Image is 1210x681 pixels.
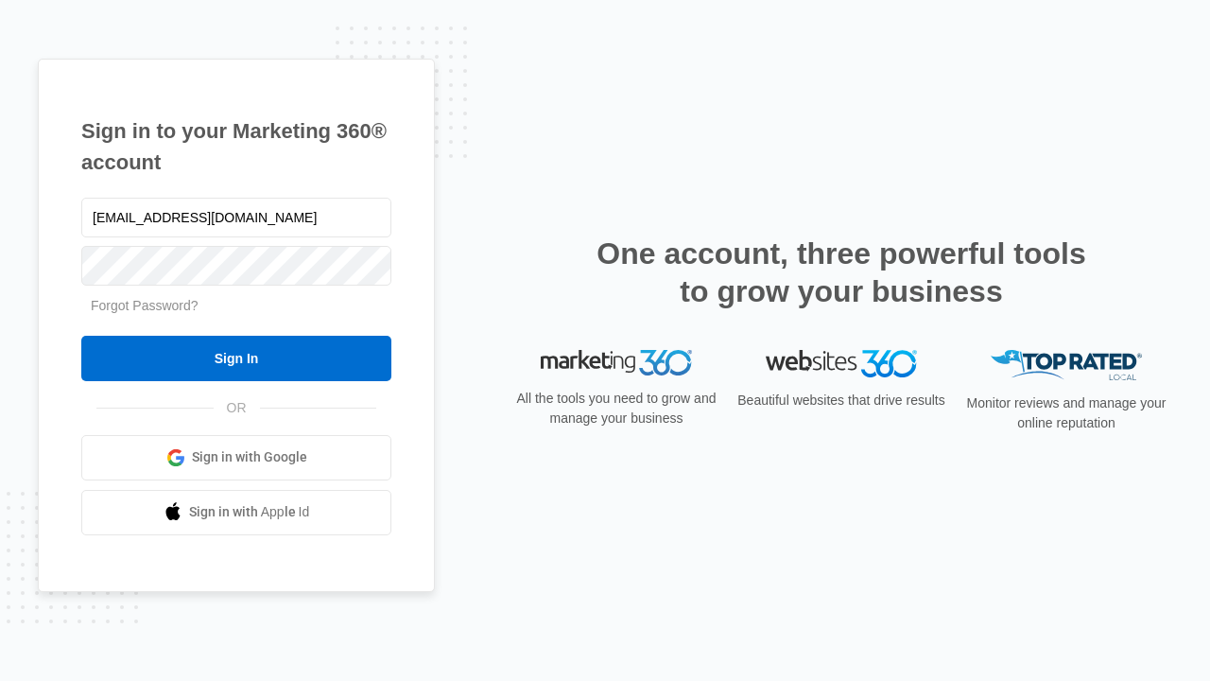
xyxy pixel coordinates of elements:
[192,447,307,467] span: Sign in with Google
[189,502,310,522] span: Sign in with Apple Id
[735,391,947,410] p: Beautiful websites that drive results
[541,350,692,376] img: Marketing 360
[214,398,260,418] span: OR
[81,435,391,480] a: Sign in with Google
[81,198,391,237] input: Email
[766,350,917,377] img: Websites 360
[81,115,391,178] h1: Sign in to your Marketing 360® account
[81,490,391,535] a: Sign in with Apple Id
[991,350,1142,381] img: Top Rated Local
[591,235,1092,310] h2: One account, three powerful tools to grow your business
[81,336,391,381] input: Sign In
[91,298,199,313] a: Forgot Password?
[510,389,722,428] p: All the tools you need to grow and manage your business
[960,393,1172,433] p: Monitor reviews and manage your online reputation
